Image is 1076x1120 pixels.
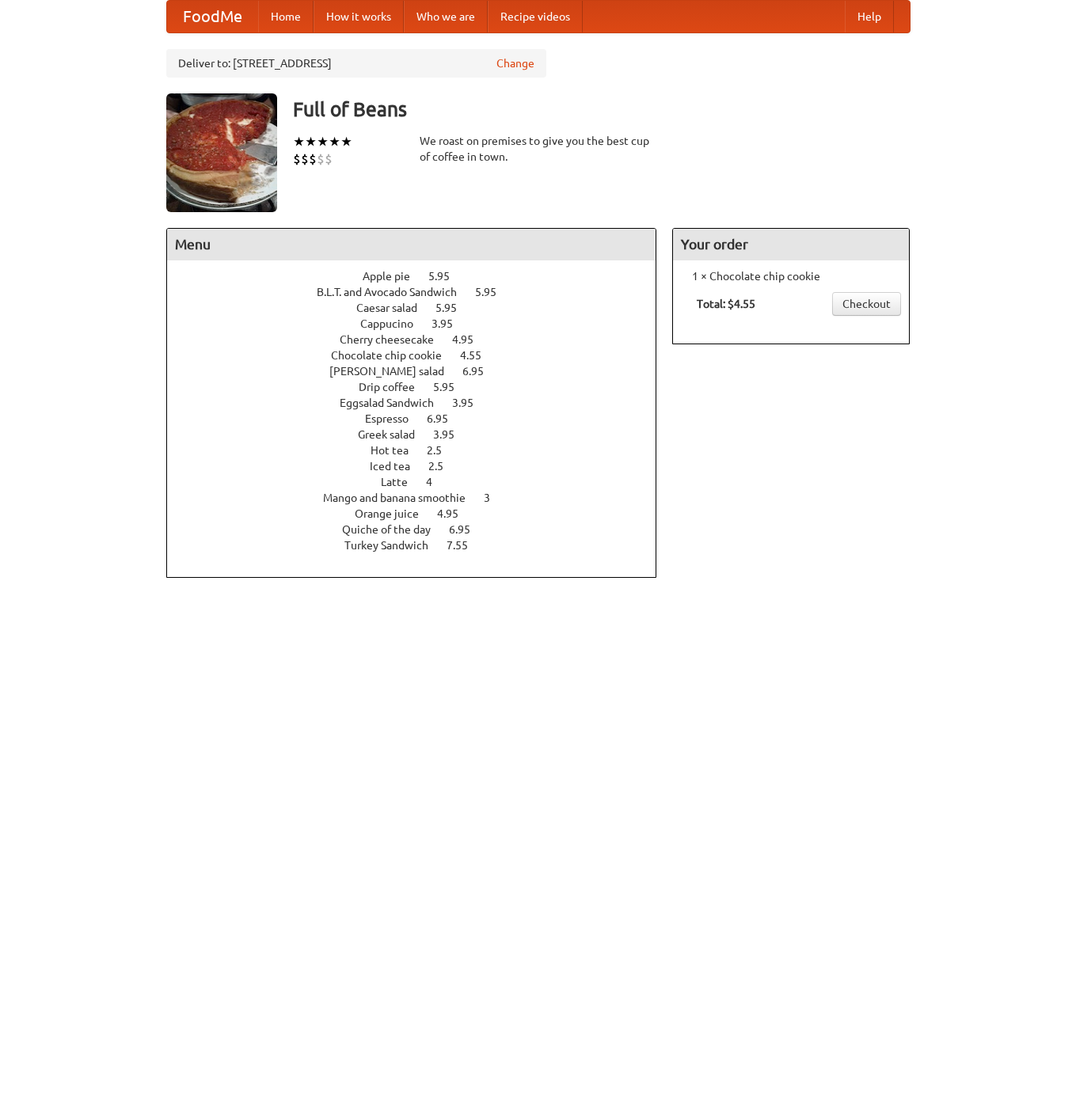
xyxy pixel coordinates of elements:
[428,270,466,283] span: 5.95
[305,133,317,150] li: ★
[462,365,500,378] span: 6.95
[340,333,503,346] a: Cherry cheesecake 4.95
[360,317,482,330] a: Cappucino 3.95
[359,381,484,393] a: Drip coffee 5.95
[460,349,497,362] span: 4.55
[166,49,546,78] div: Deliver to: [STREET_ADDRESS]
[317,286,473,298] span: B.L.T. and Avocado Sandwich
[167,1,258,32] a: FoodMe
[437,507,474,520] span: 4.95
[323,492,481,504] span: Mango and banana smoothie
[681,268,901,284] li: 1 × Chocolate chip cookie
[166,93,277,212] img: angular.jpg
[365,412,424,425] span: Espresso
[344,539,444,552] span: Turkey Sandwich
[363,270,479,283] a: Apple pie 5.95
[488,1,583,32] a: Recipe videos
[358,428,431,441] span: Greek salad
[673,229,909,260] h4: Your order
[832,292,901,316] a: Checkout
[340,397,450,409] span: Eggsalad Sandwich
[340,397,503,409] a: Eggsalad Sandwich 3.95
[371,444,424,457] span: Hot tea
[365,412,477,425] a: Espresso 6.95
[449,523,486,536] span: 6.95
[355,507,435,520] span: Orange juice
[433,428,470,441] span: 3.95
[317,286,526,298] a: B.L.T. and Avocado Sandwich 5.95
[432,317,469,330] span: 3.95
[314,1,404,32] a: How it works
[381,476,424,488] span: Latte
[293,133,305,150] li: ★
[331,349,458,362] span: Chocolate chip cookie
[427,444,458,457] span: 2.5
[359,381,431,393] span: Drip coffee
[167,229,656,260] h4: Menu
[329,133,340,150] li: ★
[293,150,301,168] li: $
[370,460,473,473] a: Iced tea 2.5
[420,133,657,165] div: We roast on premises to give you the best cup of coffee in town.
[342,523,447,536] span: Quiche of the day
[452,397,489,409] span: 3.95
[356,302,433,314] span: Caesar salad
[317,133,329,150] li: ★
[331,349,511,362] a: Chocolate chip cookie 4.55
[404,1,488,32] a: Who we are
[323,492,519,504] a: Mango and banana smoothie 3
[356,302,486,314] a: Caesar salad 5.95
[452,333,489,346] span: 4.95
[370,460,426,473] span: Iced tea
[845,1,894,32] a: Help
[258,1,314,32] a: Home
[697,298,755,310] b: Total: $4.55
[426,476,448,488] span: 4
[340,333,450,346] span: Cherry cheesecake
[363,270,426,283] span: Apple pie
[342,523,500,536] a: Quiche of the day 6.95
[381,476,462,488] a: Latte 4
[484,492,506,504] span: 3
[428,460,459,473] span: 2.5
[344,539,497,552] a: Turkey Sandwich 7.55
[325,150,333,168] li: $
[329,365,513,378] a: [PERSON_NAME] salad 6.95
[355,507,488,520] a: Orange juice 4.95
[435,302,473,314] span: 5.95
[447,539,484,552] span: 7.55
[293,93,911,125] h3: Full of Beans
[358,428,484,441] a: Greek salad 3.95
[317,150,325,168] li: $
[433,381,470,393] span: 5.95
[360,317,429,330] span: Cappucino
[496,55,534,71] a: Change
[309,150,317,168] li: $
[371,444,471,457] a: Hot tea 2.5
[301,150,309,168] li: $
[427,412,464,425] span: 6.95
[340,133,352,150] li: ★
[475,286,512,298] span: 5.95
[329,365,460,378] span: [PERSON_NAME] salad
